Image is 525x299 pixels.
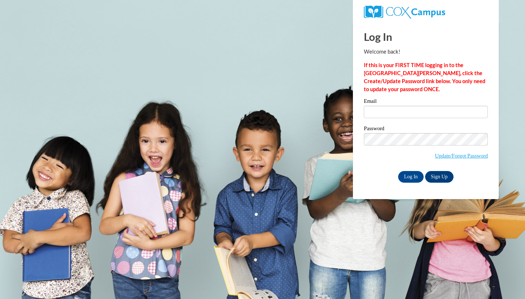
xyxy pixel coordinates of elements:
img: COX Campus [364,5,445,19]
strong: If this is your FIRST TIME logging in to the [GEOGRAPHIC_DATA][PERSON_NAME], click the Create/Upd... [364,62,485,92]
input: Log In [398,171,424,183]
a: Update/Forgot Password [435,153,488,159]
label: Email [364,98,488,106]
a: COX Campus [364,8,445,15]
label: Password [364,126,488,133]
p: Welcome back! [364,48,488,56]
h1: Log In [364,29,488,44]
a: Sign Up [425,171,454,183]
